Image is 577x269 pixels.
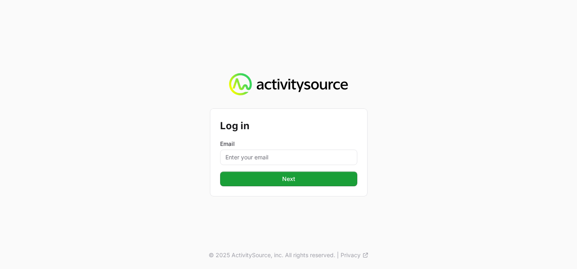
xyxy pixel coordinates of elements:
p: © 2025 ActivitySource, inc. All rights reserved. [209,251,335,259]
button: Next [220,172,357,186]
span: | [337,251,339,259]
a: Privacy [341,251,369,259]
label: Email [220,140,357,148]
h2: Log in [220,119,357,133]
img: Activity Source [229,73,348,96]
span: Next [282,174,295,184]
input: Enter your email [220,150,357,165]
